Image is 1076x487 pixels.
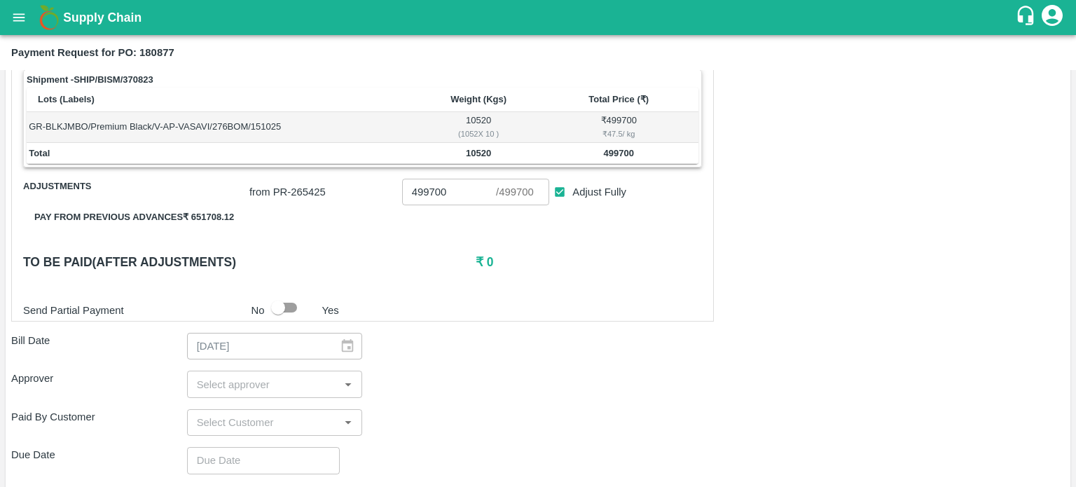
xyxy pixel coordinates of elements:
b: Weight (Kgs) [450,94,506,104]
b: 10520 [466,148,491,158]
div: customer-support [1015,5,1040,30]
span: Adjustments [23,179,249,195]
button: Open [339,413,357,432]
td: 10520 [418,112,539,143]
strong: Shipment - SHIP/BISM/370823 [27,73,153,87]
p: Yes [322,303,339,318]
p: Paid By Customer [11,409,187,425]
img: logo [35,4,63,32]
div: ( 1052 X 10 ) [420,128,537,140]
input: Choose date [187,447,330,474]
p: Bill Date [11,333,187,348]
a: Supply Chain [63,8,1015,27]
input: Bill Date [187,333,329,359]
h6: To be paid(After adjustments) [23,252,476,272]
button: open drawer [3,1,35,34]
span: Adjust Fully [572,184,626,200]
b: 499700 [604,148,634,158]
p: Due Date [11,447,187,462]
div: ₹ 47.5 / kg [542,128,696,140]
button: Pay from previous advances₹ 651708.12 [23,205,245,230]
button: Open [339,376,357,394]
td: ₹ 499700 [539,112,698,143]
b: Total Price (₹) [588,94,649,104]
input: Advance [402,179,496,205]
p: No [251,303,265,318]
input: Select Customer [191,413,336,432]
b: Supply Chain [63,11,142,25]
b: Payment Request for PO: 180877 [11,47,174,58]
p: Approver [11,371,187,386]
b: Total [29,148,50,158]
h6: ₹ 0 [476,252,702,272]
div: account of current user [1040,3,1065,32]
b: Lots (Labels) [38,94,95,104]
td: GR-BLKJMBO/Premium Black/V-AP-VASAVI/276BOM/151025 [27,112,418,143]
input: Select approver [191,375,336,393]
p: Send Partial Payment [23,303,246,318]
p: from PR- 265425 [249,184,396,200]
